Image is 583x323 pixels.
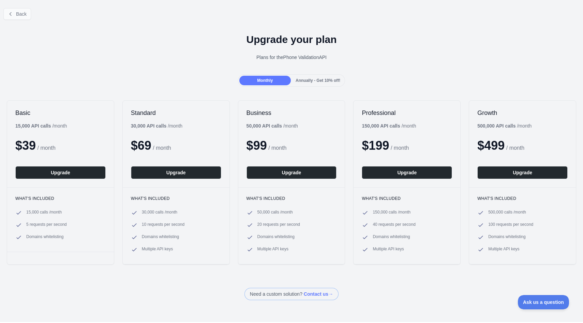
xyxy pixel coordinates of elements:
[246,123,282,129] b: 50,000 API calls
[362,122,416,129] div: / month
[362,123,400,129] b: 150,000 API calls
[246,138,267,152] span: $ 99
[518,295,569,309] iframe: Toggle Customer Support
[362,109,452,117] h2: Professional
[131,109,221,117] h2: Standard
[246,109,337,117] h2: Business
[362,138,389,152] span: $ 199
[246,122,298,129] div: / month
